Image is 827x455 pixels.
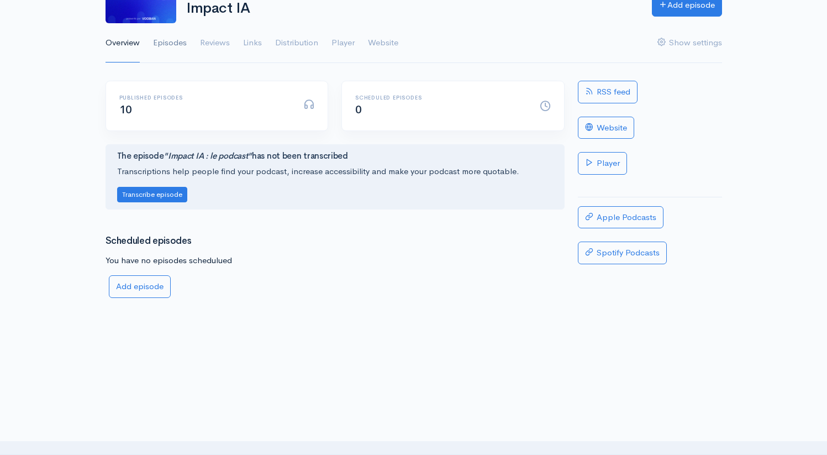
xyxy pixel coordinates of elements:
h6: Published episodes [119,95,291,101]
a: Reviews [200,23,230,63]
a: Show settings [657,23,722,63]
a: Player [331,23,355,63]
a: Apple Podcasts [578,206,663,229]
a: Website [368,23,398,63]
a: Overview [106,23,140,63]
a: Links [243,23,262,63]
p: Transcriptions help people find your podcast, increase accessibility and make your podcast more q... [117,165,553,178]
button: Transcribe episode [117,187,187,203]
i: "Impact IA : le podcast" [164,150,252,161]
a: Website [578,117,634,139]
a: Spotify Podcasts [578,242,667,264]
p: You have no episodes schedulued [106,254,565,267]
a: Distribution [275,23,318,63]
a: Episodes [153,23,187,63]
h6: Scheduled episodes [355,95,526,101]
h1: Impact IA [186,1,639,17]
h3: Scheduled episodes [106,236,565,247]
span: 10 [119,103,132,117]
span: 0 [355,103,362,117]
a: RSS feed [578,81,638,103]
a: Add episode [109,275,171,298]
a: Player [578,152,627,175]
a: Transcribe episode [117,189,187,199]
h4: The episode has not been transcribed [117,151,553,161]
